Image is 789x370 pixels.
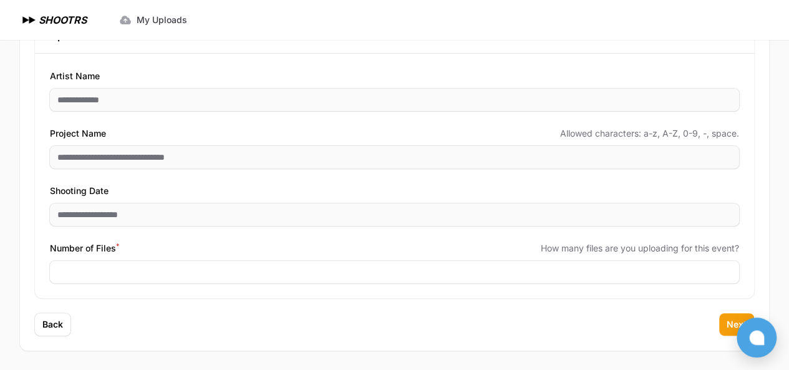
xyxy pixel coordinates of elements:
h1: SHOOTRS [39,12,87,27]
span: Number of Files [50,241,119,256]
button: Back [35,313,70,336]
span: Back [42,318,63,331]
span: Artist Name [50,69,100,84]
img: SHOOTRS [20,12,39,27]
a: My Uploads [112,9,195,31]
span: Allowed characters: a-z, A-Z, 0-9, -, space. [560,127,739,140]
a: SHOOTRS SHOOTRS [20,12,87,27]
span: Project Name [50,126,106,141]
button: Next [719,313,754,336]
span: My Uploads [137,14,187,26]
span: How many files are you uploading for this event? [541,242,739,255]
span: Shooting Date [50,183,109,198]
button: Open chat window [737,318,777,358]
span: Next [727,318,747,331]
